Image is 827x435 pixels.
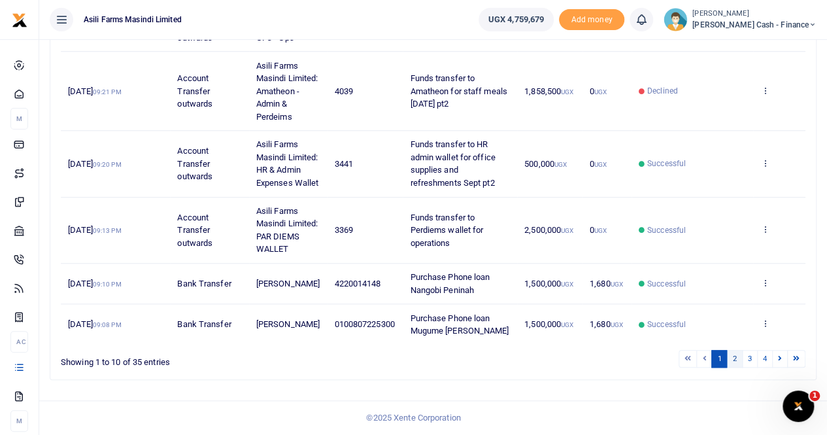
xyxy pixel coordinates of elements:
[561,88,573,96] small: UGX
[61,349,366,369] div: Showing 1 to 10 of 35 entries
[479,8,554,31] a: UGX 4,759,679
[757,350,773,368] a: 4
[610,281,622,288] small: UGX
[256,319,320,329] span: [PERSON_NAME]
[742,350,758,368] a: 3
[524,86,573,96] span: 1,858,500
[334,279,380,288] span: 4220014148
[590,159,607,169] span: 0
[10,108,28,130] li: M
[561,227,573,234] small: UGX
[594,161,607,168] small: UGX
[559,14,624,24] a: Add money
[610,321,622,328] small: UGX
[177,213,212,248] span: Account Transfer outwards
[10,410,28,432] li: M
[68,225,121,235] span: [DATE]
[561,281,573,288] small: UGX
[647,85,678,97] span: Declined
[554,161,567,168] small: UGX
[664,8,817,31] a: profile-user [PERSON_NAME] [PERSON_NAME] Cash - Finance
[410,313,509,336] span: Purchase Phone loan Mugume [PERSON_NAME]
[93,88,122,96] small: 09:21 PM
[590,319,623,329] span: 1,680
[590,86,607,96] span: 0
[256,61,318,122] span: Asili Farms Masindi Limited: Amatheon - Admin & Perdeims
[12,14,27,24] a: logo-small logo-large logo-large
[647,278,686,290] span: Successful
[177,279,231,288] span: Bank Transfer
[692,9,817,20] small: [PERSON_NAME]
[664,8,687,31] img: profile-user
[590,279,623,288] span: 1,680
[410,139,495,188] span: Funds transfer to HR admin wallet for office supplies and refreshments Sept pt2
[78,14,187,26] span: Asili Farms Masindi Limited
[559,9,624,31] li: Toup your wallet
[10,331,28,353] li: Ac
[177,319,231,329] span: Bank Transfer
[93,321,122,328] small: 09:08 PM
[711,350,727,368] a: 1
[256,139,319,188] span: Asili Farms Masindi Limited: HR & Admin Expenses Wallet
[12,12,27,28] img: logo-small
[783,391,814,422] iframe: Intercom live chat
[256,206,318,254] span: Asili Farms Masindi Limited: PAR DIEMS WALLET
[334,86,352,96] span: 4039
[93,227,122,234] small: 09:13 PM
[590,225,607,235] span: 0
[334,225,352,235] span: 3369
[177,73,212,109] span: Account Transfer outwards
[68,279,121,288] span: [DATE]
[93,161,122,168] small: 09:20 PM
[334,319,394,329] span: 0100807225300
[524,319,573,329] span: 1,500,000
[594,88,607,96] small: UGX
[559,9,624,31] span: Add money
[68,319,121,329] span: [DATE]
[692,19,817,31] span: [PERSON_NAME] Cash - Finance
[68,159,121,169] span: [DATE]
[594,227,607,234] small: UGX
[410,213,483,248] span: Funds transfer to Perdiems wallet for operations
[410,73,507,109] span: Funds transfer to Amatheon for staff meals [DATE] pt2
[473,8,559,31] li: Wallet ballance
[410,272,490,295] span: Purchase Phone loan Nangobi Peninah
[334,159,352,169] span: 3441
[561,321,573,328] small: UGX
[647,224,686,236] span: Successful
[726,350,742,368] a: 2
[177,146,212,181] span: Account Transfer outwards
[256,279,320,288] span: [PERSON_NAME]
[809,391,820,401] span: 1
[524,279,573,288] span: 1,500,000
[647,319,686,330] span: Successful
[524,159,567,169] span: 500,000
[256,7,318,43] span: Asili Farms Masindi Limited: OFC - Ops
[647,158,686,169] span: Successful
[524,225,573,235] span: 2,500,000
[93,281,122,288] small: 09:10 PM
[68,86,121,96] span: [DATE]
[488,13,544,26] span: UGX 4,759,679
[177,7,212,43] span: Account Transfer outwards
